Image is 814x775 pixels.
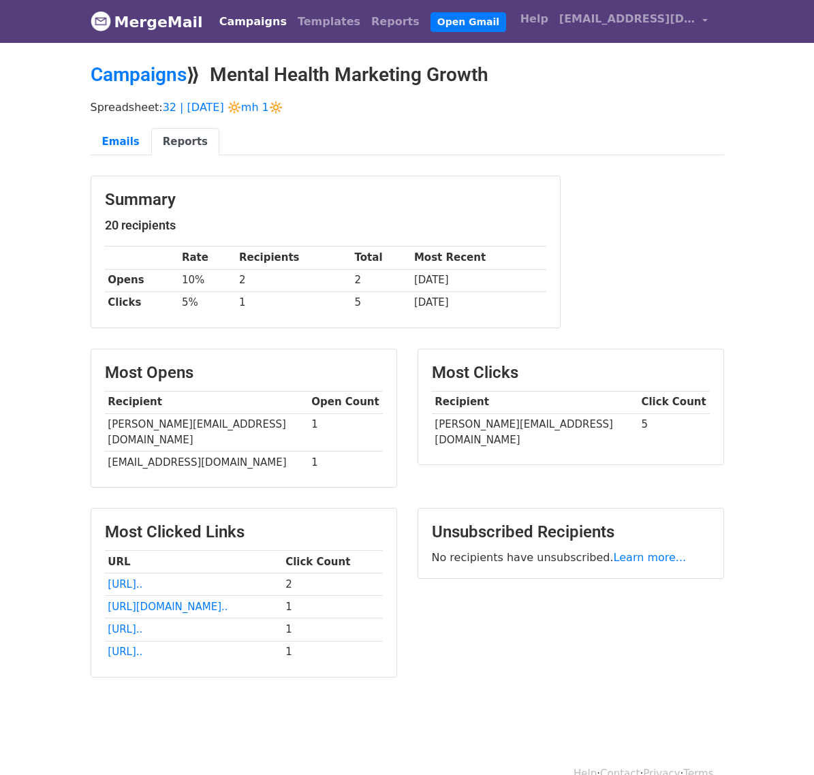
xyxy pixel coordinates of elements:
th: Click Count [638,391,710,413]
th: URL [105,551,283,573]
td: 2 [282,573,382,596]
a: [URL].. [108,578,142,590]
h3: Summary [105,190,546,210]
a: Learn more... [614,551,687,564]
td: 1 [236,291,351,314]
th: Recipients [236,247,351,269]
h2: ⟫ Mental Health Marketing Growth [91,63,724,86]
td: [DATE] [411,269,546,291]
th: Open Count [309,391,383,413]
th: Total [351,247,411,269]
th: Recipient [432,391,638,413]
h3: Unsubscribed Recipients [432,522,710,542]
td: [DATE] [411,291,546,314]
td: [PERSON_NAME][EMAIL_ADDRESS][DOMAIN_NAME] [105,413,309,452]
td: [PERSON_NAME][EMAIL_ADDRESS][DOMAIN_NAME] [432,413,638,451]
a: Campaigns [91,63,187,86]
td: 1 [282,596,382,618]
td: [EMAIL_ADDRESS][DOMAIN_NAME] [105,452,309,474]
p: No recipients have unsubscribed. [432,550,710,565]
th: Opens [105,269,179,291]
a: Reports [151,128,219,156]
p: Spreadsheet: [91,100,724,114]
td: 5 [638,413,710,451]
h5: 20 recipients [105,218,546,233]
a: [URL].. [108,646,142,658]
a: 32 | [DATE] 🔆mh 1🔆 [163,101,283,114]
a: Campaigns [214,8,292,35]
th: Recipient [105,391,309,413]
td: 5 [351,291,411,314]
img: MergeMail logo [91,11,111,31]
td: 10% [178,269,236,291]
iframe: Chat Widget [746,710,814,775]
a: Open Gmail [431,12,506,32]
td: 1 [309,452,383,474]
h3: Most Clicks [432,363,710,383]
a: MergeMail [91,7,203,36]
a: Templates [292,8,366,35]
a: [URL].. [108,623,142,635]
th: Most Recent [411,247,546,269]
a: [EMAIL_ADDRESS][DOMAIN_NAME] [554,5,713,37]
h3: Most Clicked Links [105,522,383,542]
td: 2 [236,269,351,291]
h3: Most Opens [105,363,383,383]
td: 1 [282,641,382,663]
a: Reports [366,8,425,35]
a: Help [515,5,554,33]
th: Clicks [105,291,179,314]
th: Rate [178,247,236,269]
td: 1 [282,618,382,641]
td: 5% [178,291,236,314]
span: [EMAIL_ADDRESS][DOMAIN_NAME] [559,11,695,27]
th: Click Count [282,551,382,573]
td: 2 [351,269,411,291]
a: Emails [91,128,151,156]
a: [URL][DOMAIN_NAME].. [108,601,228,613]
td: 1 [309,413,383,452]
